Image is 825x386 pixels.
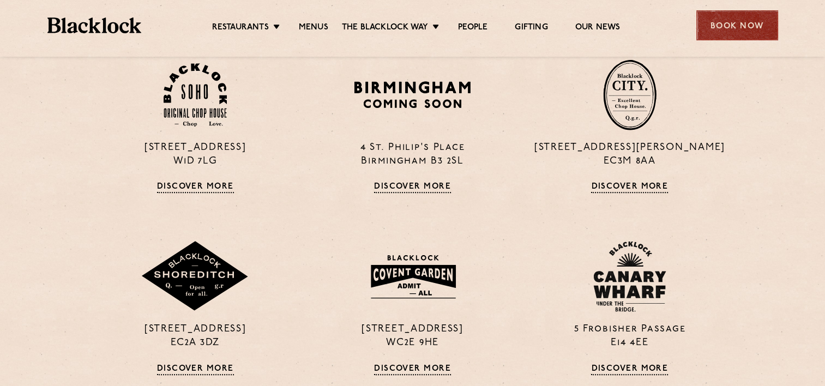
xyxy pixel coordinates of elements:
[95,141,296,168] p: [STREET_ADDRESS] W1D 7LG
[374,182,451,193] a: Discover More
[312,141,513,168] p: 4 St. Philip's Place Birmingham B3 2SL
[458,22,487,34] a: People
[299,22,328,34] a: Menus
[591,182,668,193] a: Discover More
[157,364,234,375] a: Discover More
[164,63,227,127] img: Soho-stamp-default.svg
[575,22,621,34] a: Our News
[352,77,473,112] img: BIRMINGHAM-P22_-e1747915156957.png
[157,182,234,193] a: Discover More
[603,59,657,130] img: City-stamp-default.svg
[529,323,730,350] p: 5 Frobisher Passage E14 4EE
[591,364,668,375] a: Discover More
[593,241,666,312] img: BL_CW_Logo_Website.svg
[312,323,513,350] p: [STREET_ADDRESS] WC2E 9HE
[529,141,730,168] p: [STREET_ADDRESS][PERSON_NAME] EC3M 8AA
[360,248,465,305] img: BLA_1470_CoventGarden_Website_Solid.svg
[212,22,269,34] a: Restaurants
[342,22,428,34] a: The Blacklock Way
[374,364,451,375] a: Discover More
[696,10,778,40] div: Book Now
[141,241,250,312] img: Shoreditch-stamp-v2-default.svg
[47,17,142,33] img: BL_Textured_Logo-footer-cropped.svg
[515,22,547,34] a: Gifting
[95,323,296,350] p: [STREET_ADDRESS] EC2A 3DZ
